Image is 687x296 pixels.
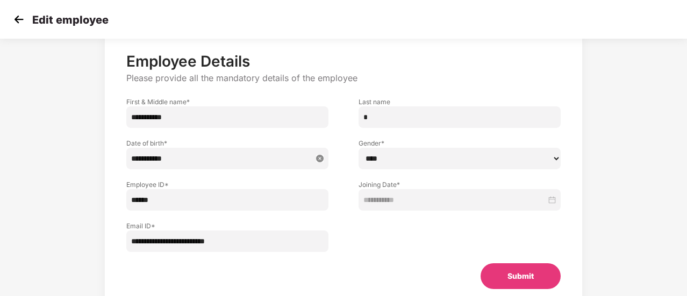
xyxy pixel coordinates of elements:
[11,11,27,27] img: svg+xml;base64,PHN2ZyB4bWxucz0iaHR0cDovL3d3dy53My5vcmcvMjAwMC9zdmciIHdpZHRoPSIzMCIgaGVpZ2h0PSIzMC...
[126,139,328,148] label: Date of birth
[359,139,561,148] label: Gender
[126,180,328,189] label: Employee ID
[126,97,328,106] label: First & Middle name
[316,155,324,162] span: close-circle
[359,97,561,106] label: Last name
[32,13,109,26] p: Edit employee
[126,52,561,70] p: Employee Details
[126,73,561,84] p: Please provide all the mandatory details of the employee
[126,221,328,230] label: Email ID
[359,180,561,189] label: Joining Date
[481,263,561,289] button: Submit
